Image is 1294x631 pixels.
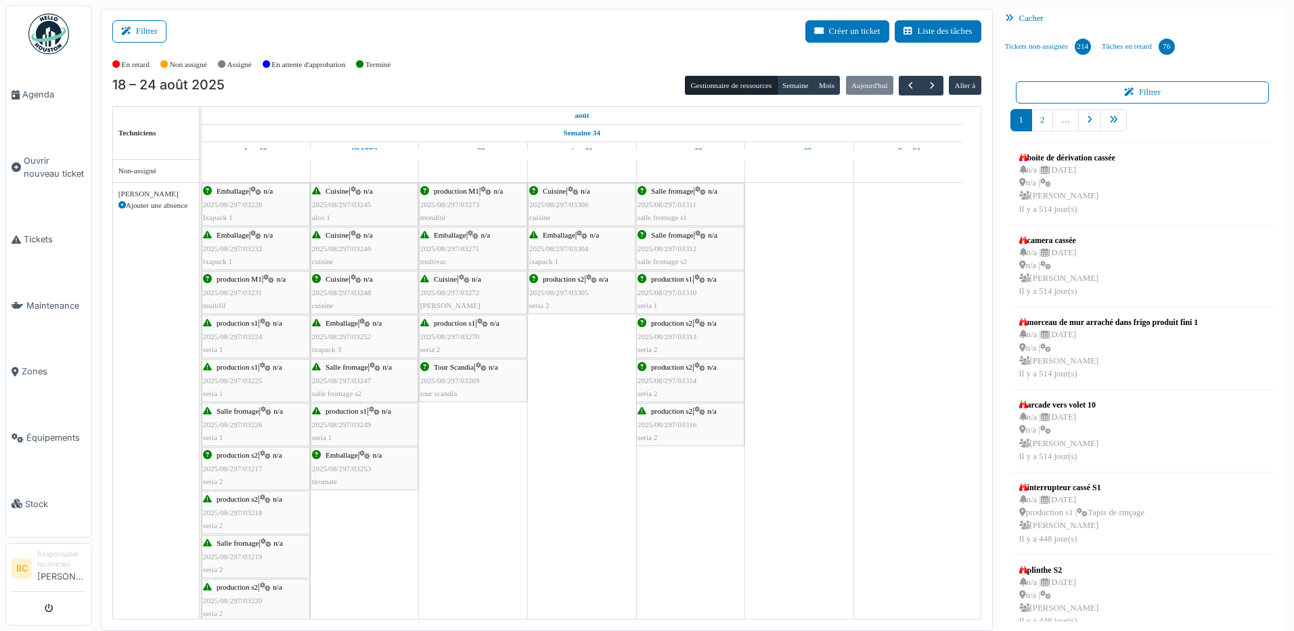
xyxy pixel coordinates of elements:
div: | [312,405,417,444]
div: boite de dérivation cassée [1019,152,1115,164]
span: Emballage [326,319,358,327]
div: | [203,185,309,224]
div: Ajouter une absence [118,200,194,211]
button: Gestionnaire de ressources [685,76,777,95]
span: 2025/08/297/03252 [312,332,372,341]
label: En attente d'approbation [271,59,345,70]
span: n/a [363,275,373,283]
div: | [203,361,309,400]
span: n/a [273,583,282,591]
a: Agenda [6,62,91,128]
div: | [203,317,309,356]
div: [PERSON_NAME] [118,188,194,200]
div: | [638,317,743,356]
span: 2025/08/297/03218 [203,508,263,517]
span: seria 2 [420,345,441,353]
button: Filtrer [1016,81,1270,104]
a: 20 août 2025 [458,142,489,159]
button: Précédent [899,76,921,95]
span: seria 2 [203,521,223,529]
span: alco 1 [312,213,330,221]
span: 2025/08/297/03270 [420,332,480,341]
div: | [420,229,526,268]
span: seria 1 [203,433,223,441]
span: 2025/08/297/03273 [420,200,480,209]
span: production M1 [434,187,479,195]
span: Cuisine [543,187,566,195]
span: seria 1 [312,433,332,441]
div: | [529,273,634,312]
a: Stock [6,471,91,537]
span: cuisine [312,257,334,265]
span: 2025/08/297/03313 [638,332,697,341]
span: 2025/08/297/03306 [529,200,589,209]
div: | [203,405,309,444]
span: production s2 [651,363,692,371]
span: 2025/08/297/03249 [312,420,372,429]
span: cuisine [312,301,334,309]
span: n/a [707,363,717,371]
span: ixapack 1 [529,257,558,265]
span: Stock [25,498,86,510]
span: 2025/08/297/03245 [312,200,372,209]
span: n/a [273,363,282,371]
label: Assigné [227,59,252,70]
div: | [203,493,309,532]
span: production s1 [651,275,692,283]
span: n/a [273,495,282,503]
span: 2025/08/297/03231 [203,288,263,297]
div: | [638,361,743,400]
div: | [312,229,417,268]
span: 2025/08/297/03247 [312,376,372,385]
a: Maintenance [6,273,91,339]
span: Techniciens [118,129,156,137]
span: n/a [708,231,717,239]
span: n/a [363,231,373,239]
span: Cuisine [326,231,349,239]
span: 2025/08/297/03224 [203,332,263,341]
div: | [420,361,526,400]
div: plinthe S2 [1019,564,1099,576]
span: Emballage [543,231,575,239]
span: n/a [273,319,282,327]
span: production s2 [651,407,692,415]
span: n/a [581,187,590,195]
li: [PERSON_NAME] [37,549,86,588]
button: Aller à [949,76,981,95]
span: n/a [264,231,273,239]
span: multifil [203,301,226,309]
span: n/a [373,319,382,327]
a: 24 août 2025 [893,142,923,159]
span: 2025/08/297/03314 [638,376,697,385]
span: seria 2 [203,477,223,485]
div: | [312,273,417,312]
span: 2025/08/297/03253 [312,464,372,473]
span: Emballage [217,231,249,239]
span: n/a [490,319,499,327]
div: | [203,537,309,576]
a: Tâches en retard [1096,28,1180,65]
span: n/a [363,187,373,195]
span: Zones [22,365,86,378]
span: production s1 [434,319,475,327]
span: 2025/08/297/03220 [203,596,263,605]
span: multivac [420,257,447,265]
div: | [203,273,309,312]
img: Badge_color-CXgf-gQk.svg [28,14,69,54]
span: n/a [707,319,717,327]
span: n/a [707,407,717,415]
span: seria 1 [203,345,223,353]
span: production s2 [651,319,692,327]
span: tour scandia [420,389,457,397]
span: 2025/08/297/03304 [529,244,589,253]
div: arcade vers volet 10 [1019,399,1099,411]
span: 2025/08/297/03226 [203,420,263,429]
button: Aujourd'hui [846,76,893,95]
a: Liste des tâches [895,20,981,43]
div: | [420,273,526,312]
button: Mois [813,76,841,95]
span: Salle fromage [651,231,693,239]
span: production s2 [543,275,584,283]
span: n/a [382,407,391,415]
span: Salle fromage [326,363,367,371]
